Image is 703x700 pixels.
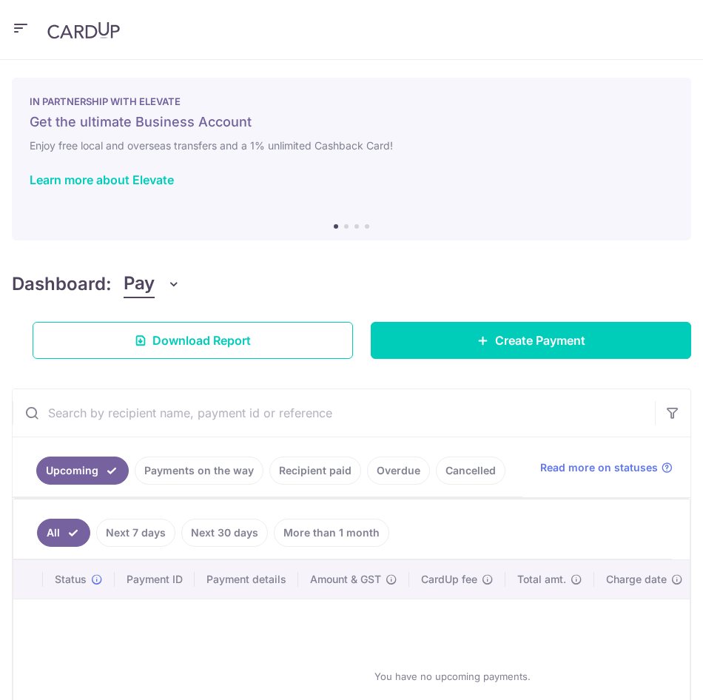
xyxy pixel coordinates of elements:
th: Payment details [195,560,298,599]
h5: Get the ultimate Business Account [30,113,673,131]
button: Pay [124,270,181,298]
a: Cancelled [436,457,505,485]
th: Payment ID [115,560,195,599]
a: Download Report [33,322,353,359]
a: Upcoming [36,457,129,485]
span: Download Report [152,332,251,349]
a: Next 7 days [96,519,175,547]
a: Read more on statuses [540,460,673,475]
span: Pay [124,270,155,298]
img: CardUp [47,21,120,39]
h6: Enjoy free local and overseas transfers and a 1% unlimited Cashback Card! [30,137,673,155]
a: Overdue [367,457,430,485]
a: Recipient paid [269,457,361,485]
span: Charge date [606,572,667,587]
span: Read more on statuses [540,460,658,475]
span: Status [55,572,87,587]
p: IN PARTNERSHIP WITH ELEVATE [30,95,673,107]
a: Next 30 days [181,519,268,547]
a: Learn more about Elevate [30,172,174,187]
input: Search by recipient name, payment id or reference [13,389,655,437]
a: Create Payment [371,322,691,359]
h4: Dashboard: [12,271,112,297]
a: All [37,519,90,547]
span: Amount & GST [310,572,381,587]
a: Payments on the way [135,457,263,485]
span: Total amt. [517,572,566,587]
span: CardUp fee [421,572,477,587]
a: More than 1 month [274,519,389,547]
span: Create Payment [495,332,585,349]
